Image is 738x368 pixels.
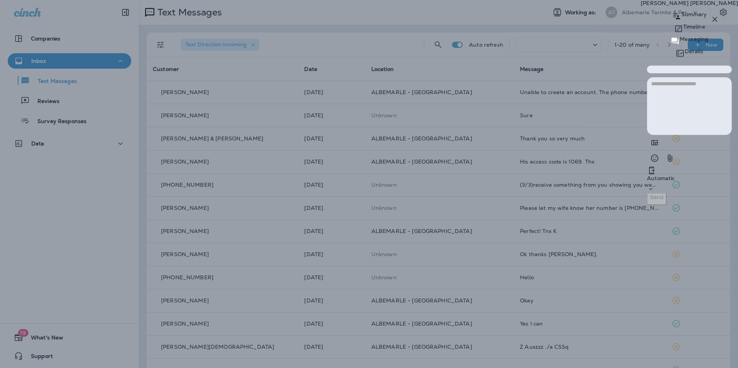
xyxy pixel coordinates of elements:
p: Automatic [647,175,732,181]
p: Details [685,48,703,54]
p: Summary [681,11,707,17]
p: Send [650,194,664,200]
p: Timeline [683,24,705,30]
button: Select an emoji [647,150,662,166]
p: Messaging [680,36,708,42]
button: Send [647,193,667,205]
button: Add in a premade template [647,135,662,150]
